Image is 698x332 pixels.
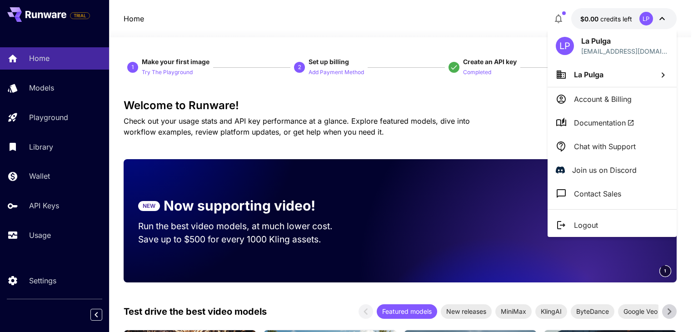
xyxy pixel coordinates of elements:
p: Logout [574,220,598,231]
div: lapulga@tutamail.com [581,46,668,56]
p: Join us on Discord [572,165,637,176]
button: La Pulga [548,62,677,87]
p: Account & Billing [574,94,632,105]
span: Documentation [574,117,634,128]
span: La Pulga [574,70,603,79]
p: Contact Sales [574,188,621,199]
p: La Pulga [581,35,668,46]
div: LP [556,37,574,55]
p: Chat with Support [574,141,636,152]
p: [EMAIL_ADDRESS][DOMAIN_NAME] [581,46,668,56]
